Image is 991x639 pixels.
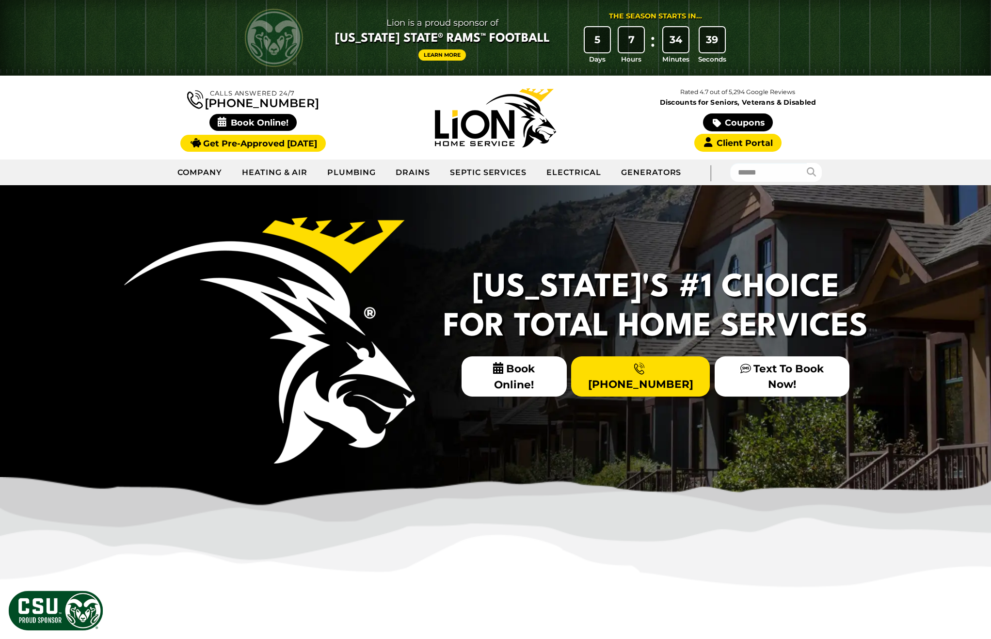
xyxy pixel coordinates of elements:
span: Minutes [662,54,689,64]
span: Book Online! [209,114,297,131]
span: Days [589,54,606,64]
div: : [648,27,658,64]
a: Electrical [537,160,611,185]
a: Heating & Air [232,160,318,185]
div: | [691,160,730,185]
div: 39 [700,27,725,52]
span: Book Online! [462,356,567,397]
a: Learn More [418,49,466,61]
span: [US_STATE] State® Rams™ Football [335,31,550,47]
span: Discounts for Seniors, Veterans & Disabled [619,99,857,106]
h2: [US_STATE]'s #1 Choice For Total Home Services [437,269,874,347]
span: Lion is a proud sponsor of [335,15,550,31]
a: Get Pre-Approved [DATE] [180,135,325,152]
div: The Season Starts in... [609,11,702,22]
img: CSU Rams logo [245,9,303,67]
a: Client Portal [694,134,782,152]
div: 34 [663,27,688,52]
a: Drains [386,160,440,185]
a: Text To Book Now! [715,356,849,396]
div: 7 [619,27,644,52]
a: Company [168,160,232,185]
a: Plumbing [318,160,386,185]
a: Septic Services [440,160,537,185]
img: Lion Home Service [435,88,556,147]
p: Rated 4.7 out of 5,294 Google Reviews [617,87,859,97]
span: Seconds [698,54,726,64]
img: CSU Sponsor Badge [7,590,104,632]
span: Hours [621,54,641,64]
a: Coupons [703,113,773,131]
a: [PHONE_NUMBER] [571,356,710,396]
a: Generators [611,160,691,185]
a: [PHONE_NUMBER] [187,88,319,109]
div: 5 [585,27,610,52]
